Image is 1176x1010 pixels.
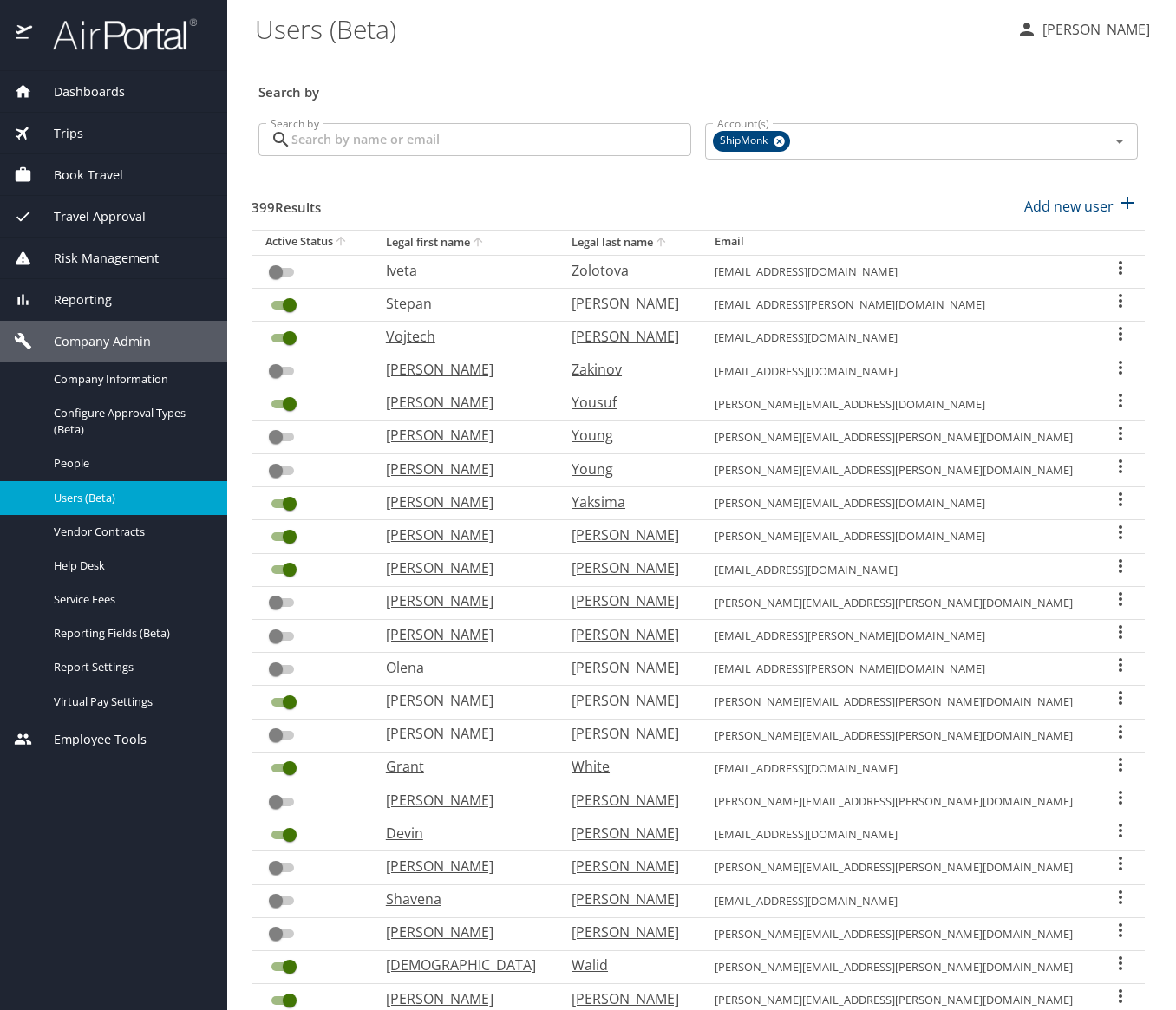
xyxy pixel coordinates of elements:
button: Add new user [1017,187,1145,225]
td: [PERSON_NAME][EMAIL_ADDRESS][PERSON_NAME][DOMAIN_NAME] [701,851,1096,884]
td: [PERSON_NAME][EMAIL_ADDRESS][PERSON_NAME][DOMAIN_NAME] [701,586,1096,619]
span: People [54,455,206,472]
p: [PERSON_NAME] [386,492,537,512]
th: Active Status [252,230,372,255]
button: [PERSON_NAME] [1009,14,1157,45]
p: Shavena [386,889,537,909]
p: Yousuf [572,392,680,413]
p: Zolotova [572,260,680,281]
p: Olena [386,657,537,678]
span: Dashboards [32,82,125,101]
p: [PERSON_NAME] [572,293,680,314]
p: White [572,756,680,777]
p: [PERSON_NAME] [386,459,537,479]
p: [PERSON_NAME] [386,922,537,942]
td: [EMAIL_ADDRESS][PERSON_NAME][DOMAIN_NAME] [701,653,1096,686]
td: [PERSON_NAME][EMAIL_ADDRESS][PERSON_NAME][DOMAIN_NAME] [701,454,1096,487]
div: ShipMonk [713,131,790,152]
p: [PERSON_NAME] [572,690,680,711]
h3: 399 Results [252,187,321,218]
p: Young [572,459,680,479]
button: Open [1107,129,1132,153]
p: Grant [386,756,537,777]
p: [PERSON_NAME] [572,590,680,611]
p: Yaksima [572,492,680,512]
p: [PERSON_NAME] [572,657,680,678]
p: Walid [572,955,680,975]
span: Virtual Pay Settings [54,694,206,710]
img: airportal-logo.png [34,17,197,51]
td: [EMAIL_ADDRESS][DOMAIN_NAME] [701,322,1096,355]
td: [PERSON_NAME][EMAIL_ADDRESS][PERSON_NAME][DOMAIN_NAME] [701,420,1096,453]
p: [PERSON_NAME] [572,723,680,744]
span: Users (Beta) [54,490,206,506]
p: Zakinov [572,359,680,380]
p: [PERSON_NAME] [386,392,537,413]
td: [PERSON_NAME][EMAIL_ADDRESS][PERSON_NAME][DOMAIN_NAME] [701,686,1096,719]
p: [PERSON_NAME] [386,359,537,380]
img: icon-airportal.png [16,17,34,51]
span: Company Information [54,371,206,388]
p: [PERSON_NAME] [386,723,537,744]
p: [PERSON_NAME] [386,988,537,1009]
p: [PERSON_NAME] [386,856,537,876]
span: Service Fees [54,591,206,608]
p: [PERSON_NAME] [572,525,680,545]
th: Legal last name [558,230,701,255]
p: Add new user [1024,196,1114,217]
td: [EMAIL_ADDRESS][DOMAIN_NAME] [701,355,1096,388]
td: [EMAIL_ADDRESS][DOMAIN_NAME] [701,818,1096,851]
td: [PERSON_NAME][EMAIL_ADDRESS][PERSON_NAME][DOMAIN_NAME] [701,785,1096,818]
p: [DEMOGRAPHIC_DATA] [386,955,537,975]
span: Reporting [32,290,112,310]
span: Book Travel [32,166,123,185]
td: [PERSON_NAME][EMAIL_ADDRESS][PERSON_NAME][DOMAIN_NAME] [701,719,1096,752]
td: [EMAIL_ADDRESS][DOMAIN_NAME] [701,255,1096,288]
p: [PERSON_NAME] [572,889,680,909]
p: Devin [386,823,537,844]
span: Employee Tools [32,730,147,749]
p: Vojtech [386,326,537,347]
p: [PERSON_NAME] [386,425,537,446]
p: [PERSON_NAME] [386,525,537,545]
td: [EMAIL_ADDRESS][PERSON_NAME][DOMAIN_NAME] [701,620,1096,653]
span: Company Admin [32,332,151,351]
td: [EMAIL_ADDRESS][DOMAIN_NAME] [701,553,1096,586]
input: Search by name or email [291,123,691,156]
span: Help Desk [54,557,206,574]
p: Young [572,425,680,446]
td: [PERSON_NAME][EMAIL_ADDRESS][DOMAIN_NAME] [701,388,1096,420]
span: Reporting Fields (Beta) [54,625,206,642]
p: [PERSON_NAME] [572,557,680,578]
td: [PERSON_NAME][EMAIL_ADDRESS][DOMAIN_NAME] [701,487,1096,520]
span: Configure Approval Types (Beta) [54,405,206,438]
button: sort [470,235,487,251]
span: ShipMonk [713,132,778,150]
span: Trips [32,124,83,143]
p: [PERSON_NAME] [1037,19,1150,40]
p: [PERSON_NAME] [386,557,537,578]
td: [PERSON_NAME][EMAIL_ADDRESS][DOMAIN_NAME] [701,520,1096,553]
td: [PERSON_NAME][EMAIL_ADDRESS][PERSON_NAME][DOMAIN_NAME] [701,950,1096,983]
p: [PERSON_NAME] [572,922,680,942]
p: [PERSON_NAME] [386,590,537,611]
p: Stepan [386,293,537,314]
span: Report Settings [54,659,206,675]
p: [PERSON_NAME] [386,690,537,711]
span: Travel Approval [32,207,146,226]
th: Legal first name [372,230,558,255]
span: Risk Management [32,249,159,268]
p: [PERSON_NAME] [572,988,680,1009]
p: [PERSON_NAME] [572,790,680,811]
p: [PERSON_NAME] [386,624,537,645]
h3: Search by [258,72,1138,102]
p: [PERSON_NAME] [572,624,680,645]
th: Email [701,230,1096,255]
button: sort [653,235,670,251]
td: [EMAIL_ADDRESS][PERSON_NAME][DOMAIN_NAME] [701,289,1096,322]
td: [EMAIL_ADDRESS][DOMAIN_NAME] [701,884,1096,917]
p: Iveta [386,260,537,281]
td: [PERSON_NAME][EMAIL_ADDRESS][PERSON_NAME][DOMAIN_NAME] [701,917,1096,950]
p: [PERSON_NAME] [386,790,537,811]
button: sort [333,234,350,251]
